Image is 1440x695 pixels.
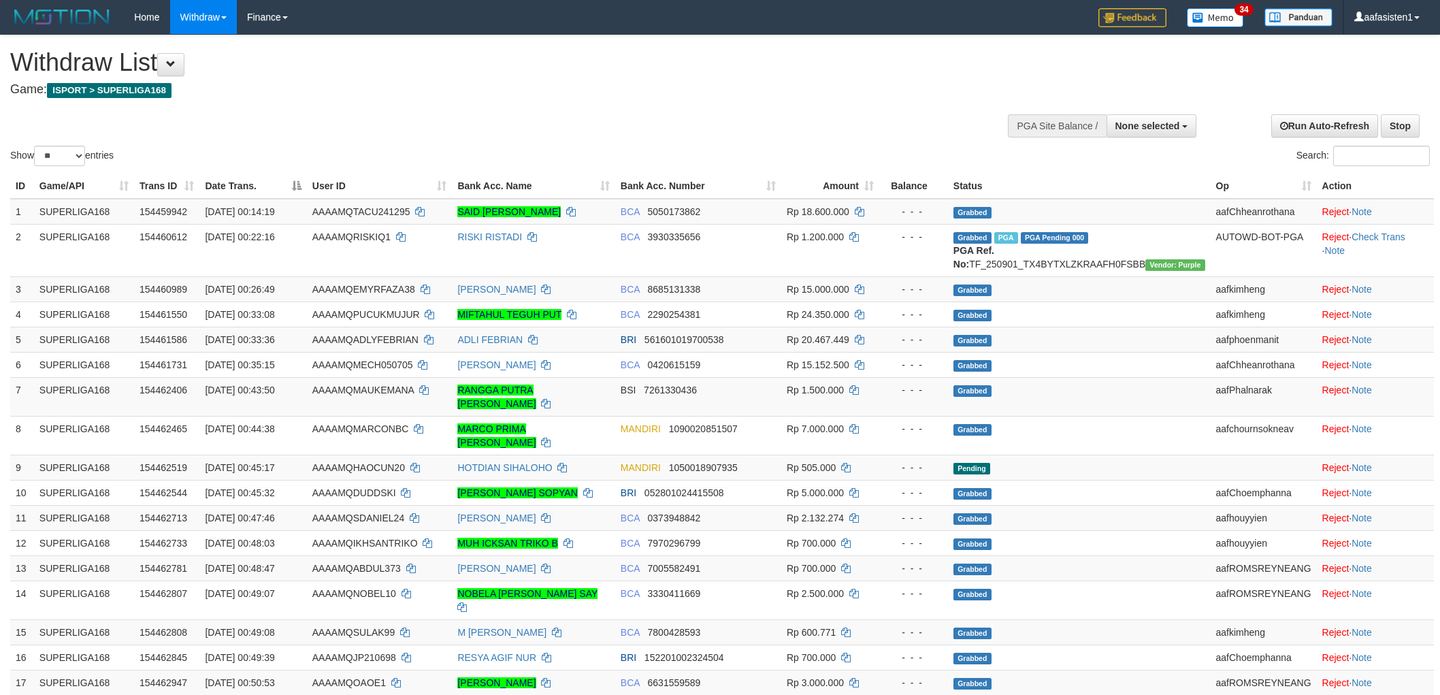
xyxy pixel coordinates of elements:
[648,284,701,295] span: Copy 8685131338 to clipboard
[1352,284,1372,295] a: Note
[1352,588,1372,599] a: Note
[953,245,994,270] b: PGA Ref. No:
[1333,146,1430,166] input: Search:
[140,538,187,549] span: 154462733
[621,334,636,345] span: BRI
[205,513,274,523] span: [DATE] 00:47:46
[1107,114,1197,138] button: None selected
[1352,206,1372,217] a: Note
[10,327,34,352] td: 5
[1317,276,1434,302] td: ·
[312,284,415,295] span: AAAAMQEMYRFAZA38
[648,677,701,688] span: Copy 6631559589 to clipboard
[140,334,187,345] span: 154461586
[1317,174,1434,199] th: Action
[644,385,697,395] span: Copy 7261330436 to clipboard
[205,309,274,320] span: [DATE] 00:33:08
[648,627,701,638] span: Copy 7800428593 to clipboard
[457,487,577,498] a: [PERSON_NAME] SOPYAN
[1322,563,1349,574] a: Reject
[885,461,943,474] div: - - -
[457,563,536,574] a: [PERSON_NAME]
[140,588,187,599] span: 154462807
[1264,8,1332,27] img: panduan.png
[885,308,943,321] div: - - -
[885,333,943,346] div: - - -
[787,627,836,638] span: Rp 600.771
[457,627,546,638] a: M [PERSON_NAME]
[10,352,34,377] td: 6
[1021,232,1089,244] span: PGA Pending
[1317,352,1434,377] td: ·
[205,538,274,549] span: [DATE] 00:48:03
[34,581,134,619] td: SUPERLIGA168
[457,359,536,370] a: [PERSON_NAME]
[140,385,187,395] span: 154462406
[1352,538,1372,549] a: Note
[312,423,409,434] span: AAAAMQMARCONBC
[205,627,274,638] span: [DATE] 00:49:08
[885,562,943,575] div: - - -
[1317,505,1434,530] td: ·
[1317,555,1434,581] td: ·
[205,652,274,663] span: [DATE] 00:49:39
[885,205,943,219] div: - - -
[948,224,1211,276] td: TF_250901_TX4BYTXLZKRAAFH0FSBB
[312,627,395,638] span: AAAAMQSULAK99
[205,359,274,370] span: [DATE] 00:35:15
[34,455,134,480] td: SUPERLIGA168
[879,174,948,199] th: Balance
[134,174,199,199] th: Trans ID: activate to sort column ascending
[1211,416,1317,455] td: aafchournsokneav
[10,49,947,76] h1: Withdraw List
[457,538,558,549] a: MUH ICKSAN TRIKO B
[787,206,849,217] span: Rp 18.600.000
[34,505,134,530] td: SUPERLIGA168
[787,538,836,549] span: Rp 700.000
[312,487,396,498] span: AAAAMQDUDDSKI
[34,645,134,670] td: SUPERLIGA168
[10,555,34,581] td: 13
[34,555,134,581] td: SUPERLIGA168
[1352,231,1405,242] a: Check Trans
[885,511,943,525] div: - - -
[34,174,134,199] th: Game/API: activate to sort column ascending
[1145,259,1205,271] span: Vendor URL: https://trx4.1velocity.biz
[1211,302,1317,327] td: aafkimheng
[615,174,781,199] th: Bank Acc. Number: activate to sort column ascending
[1324,245,1345,256] a: Note
[10,416,34,455] td: 8
[457,462,552,473] a: HOTDIAN SIHALOHO
[621,677,640,688] span: BCA
[205,423,274,434] span: [DATE] 00:44:38
[648,231,701,242] span: Copy 3930335656 to clipboard
[787,462,836,473] span: Rp 505.000
[885,676,943,690] div: - - -
[34,352,134,377] td: SUPERLIGA168
[457,206,561,217] a: SAID [PERSON_NAME]
[953,678,992,690] span: Grabbed
[205,462,274,473] span: [DATE] 00:45:17
[205,487,274,498] span: [DATE] 00:45:32
[452,174,615,199] th: Bank Acc. Name: activate to sort column ascending
[644,487,724,498] span: Copy 052801024415508 to clipboard
[885,383,943,397] div: - - -
[1352,677,1372,688] a: Note
[34,327,134,352] td: SUPERLIGA168
[787,563,836,574] span: Rp 700.000
[1322,538,1349,549] a: Reject
[885,626,943,639] div: - - -
[10,7,114,27] img: MOTION_logo.png
[457,385,536,409] a: RANGGA PUTRA [PERSON_NAME]
[1317,416,1434,455] td: ·
[1322,206,1349,217] a: Reject
[787,284,849,295] span: Rp 15.000.000
[1352,309,1372,320] a: Note
[1317,619,1434,645] td: ·
[312,513,404,523] span: AAAAMQSDANIEL24
[621,513,640,523] span: BCA
[312,385,414,395] span: AAAAMQMAUKEMANA
[621,309,640,320] span: BCA
[457,334,523,345] a: ADLI FEBRIAN
[1322,487,1349,498] a: Reject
